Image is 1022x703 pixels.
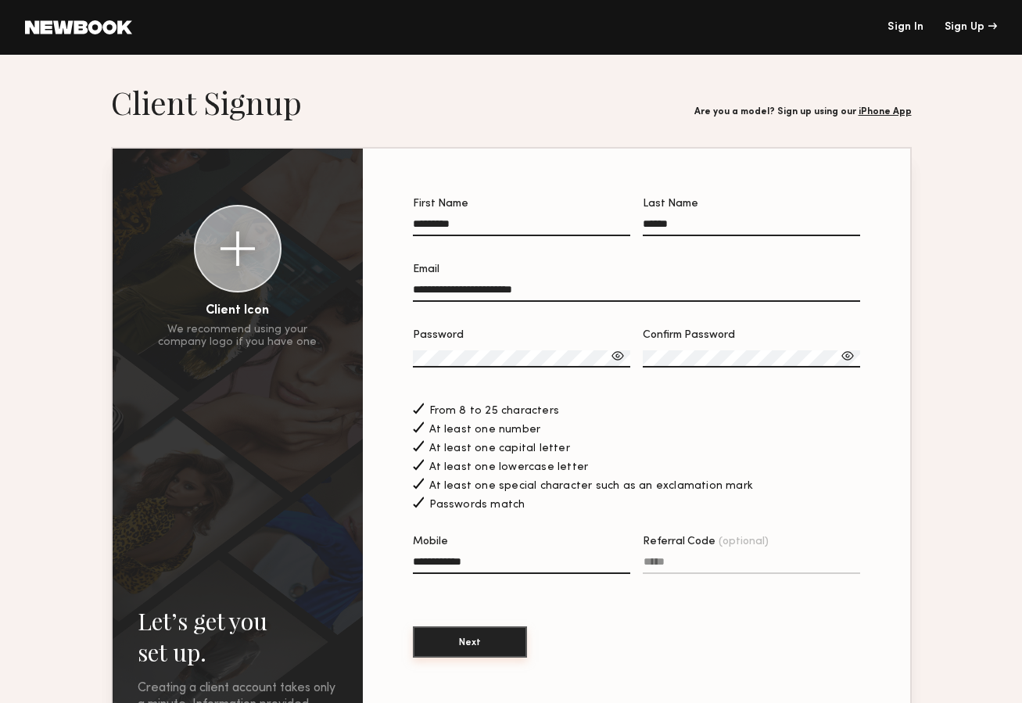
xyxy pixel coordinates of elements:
[643,330,860,341] div: Confirm Password
[111,83,302,122] h1: Client Signup
[429,443,570,454] span: At least one capital letter
[694,107,912,117] div: Are you a model? Sign up using our
[643,536,860,547] div: Referral Code
[945,22,997,33] div: Sign Up
[413,284,860,302] input: Email
[643,350,860,368] input: Confirm Password
[888,22,923,33] a: Sign In
[158,324,317,349] div: We recommend using your company logo if you have one
[413,536,630,547] div: Mobile
[429,462,589,473] span: At least one lowercase letter
[413,350,630,368] input: Password
[413,218,630,236] input: First Name
[643,556,860,574] input: Referral Code(optional)
[138,605,338,668] h2: Let’s get you set up.
[429,500,525,511] span: Passwords match
[429,481,754,492] span: At least one special character such as an exclamation mark
[719,536,769,547] span: (optional)
[413,330,630,341] div: Password
[413,556,630,574] input: Mobile
[643,199,860,210] div: Last Name
[429,406,560,417] span: From 8 to 25 characters
[429,425,541,436] span: At least one number
[413,626,527,658] button: Next
[206,305,269,317] div: Client Icon
[859,107,912,117] a: iPhone App
[413,264,860,275] div: Email
[413,199,630,210] div: First Name
[643,218,860,236] input: Last Name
